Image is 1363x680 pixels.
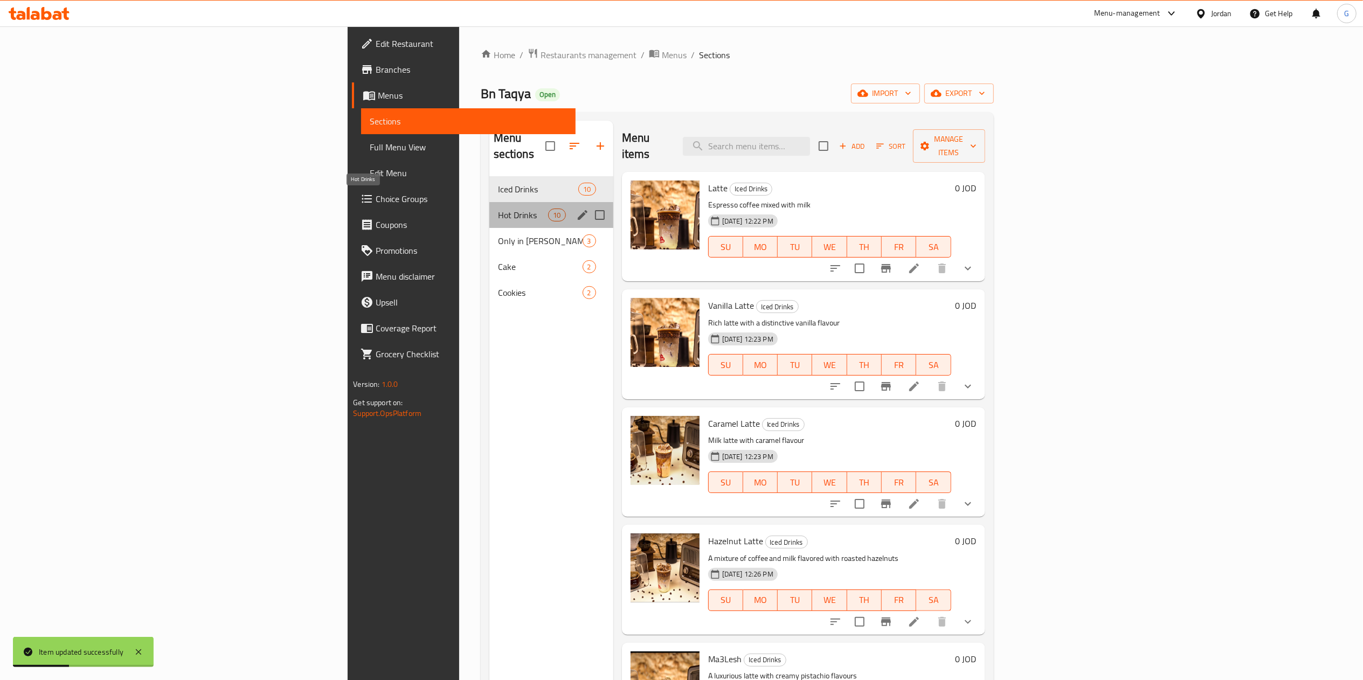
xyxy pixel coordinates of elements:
[39,646,123,658] div: Item updated successfully
[743,589,778,611] button: MO
[376,322,566,335] span: Coverage Report
[748,357,773,373] span: MO
[382,377,398,391] span: 1.0.0
[956,533,977,549] h6: 0 JOD
[578,183,596,196] div: items
[718,452,778,462] span: [DATE] 12:23 PM
[1094,7,1160,20] div: Menu-management
[498,234,583,247] span: Only in [PERSON_NAME]
[730,183,772,196] div: Iced Drinks
[713,357,739,373] span: SU
[549,210,565,220] span: 10
[713,239,739,255] span: SU
[852,357,877,373] span: TH
[489,172,613,310] nav: Menu sections
[929,491,955,517] button: delete
[708,533,763,549] span: Hazelnut Latte
[961,497,974,510] svg: Show Choices
[748,475,773,490] span: MO
[757,301,798,313] span: Iced Drinks
[778,236,812,258] button: TU
[882,471,916,493] button: FR
[631,181,700,249] img: Latte
[708,552,951,565] p: A mixture of coffee and milk flavored with roasted hazelnuts
[782,475,808,490] span: TU
[708,415,760,432] span: Caramel Latte
[352,341,575,367] a: Grocery Checklist
[708,297,754,314] span: Vanilla Latte
[743,236,778,258] button: MO
[583,260,596,273] div: items
[583,262,596,272] span: 2
[353,406,421,420] a: Support.OpsPlatform
[708,434,951,447] p: Milk latte with caramel flavour
[847,471,882,493] button: TH
[378,89,566,102] span: Menus
[873,609,899,635] button: Branch-specific-item
[908,615,921,628] a: Edit menu item
[498,260,583,273] span: Cake
[641,48,645,61] li: /
[955,373,981,399] button: show more
[352,238,575,263] a: Promotions
[748,239,773,255] span: MO
[691,48,695,61] li: /
[916,471,951,493] button: SA
[956,181,977,196] h6: 0 JOD
[848,610,871,633] span: Select to update
[528,48,636,62] a: Restaurants management
[481,48,994,62] nav: breadcrumb
[956,416,977,431] h6: 0 JOD
[933,87,985,100] span: export
[921,239,946,255] span: SA
[498,286,583,299] span: Cookies
[955,609,981,635] button: show more
[852,592,877,608] span: TH
[631,298,700,367] img: Vanilla Latte
[782,357,808,373] span: TU
[498,183,579,196] div: Iced Drinks
[539,135,562,157] span: Select all sections
[812,471,847,493] button: WE
[882,236,916,258] button: FR
[955,255,981,281] button: show more
[708,316,951,330] p: Rich latte with a distinctive vanilla flavour
[817,357,842,373] span: WE
[848,375,871,398] span: Select to update
[376,218,566,231] span: Coupons
[361,134,575,160] a: Full Menu View
[743,471,778,493] button: MO
[838,140,867,152] span: Add
[929,609,955,635] button: delete
[916,589,951,611] button: SA
[822,373,848,399] button: sort-choices
[851,84,920,103] button: import
[562,133,587,159] span: Sort sections
[1344,8,1349,19] span: G
[765,536,808,549] div: Iced Drinks
[489,228,613,254] div: Only in [PERSON_NAME]3
[882,589,916,611] button: FR
[708,354,743,376] button: SU
[548,209,565,221] div: items
[748,592,773,608] span: MO
[541,48,636,61] span: Restaurants management
[361,108,575,134] a: Sections
[744,654,786,667] div: Iced Drinks
[860,87,911,100] span: import
[622,130,670,162] h2: Menu items
[886,357,912,373] span: FR
[489,254,613,280] div: Cake2
[376,63,566,76] span: Branches
[631,416,700,485] img: Caramel Latte
[631,533,700,602] img: Hazelnut Latte
[649,48,687,62] a: Menus
[835,138,869,155] span: Add item
[730,183,772,195] span: Iced Drinks
[370,166,566,179] span: Edit Menu
[489,202,613,228] div: Hot Drinks10edit
[583,236,596,246] span: 3
[822,491,848,517] button: sort-choices
[370,115,566,128] span: Sections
